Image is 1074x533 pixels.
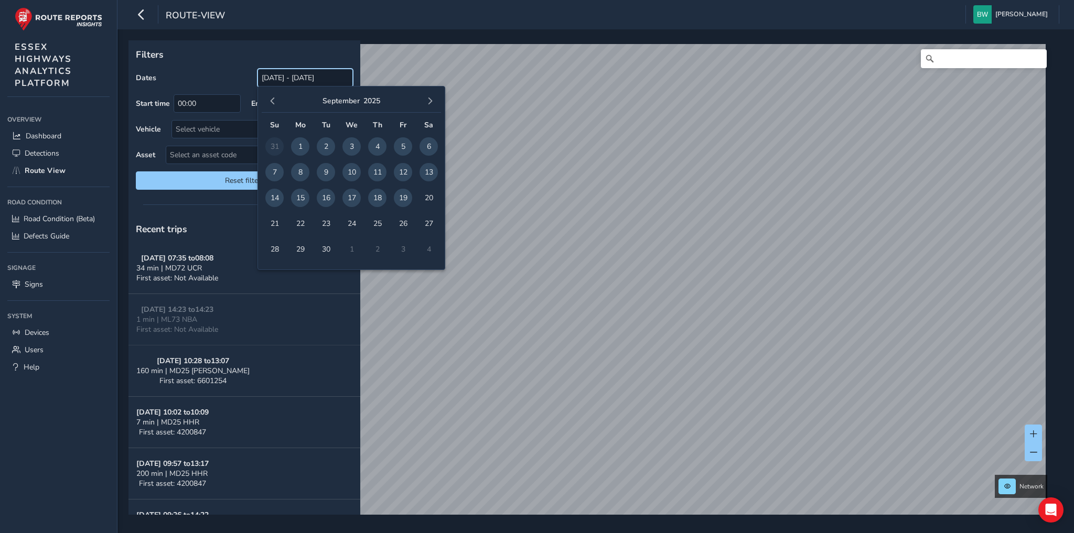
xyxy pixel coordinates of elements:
[322,120,330,130] span: Tu
[7,162,110,179] a: Route View
[24,362,39,372] span: Help
[7,276,110,293] a: Signs
[132,44,1046,527] canvas: Map
[159,376,227,386] span: First asset: 6601254
[265,214,284,233] span: 21
[141,253,213,263] strong: [DATE] 07:35 to 08:08
[25,279,43,289] span: Signs
[136,459,209,469] strong: [DATE] 09:57 to 13:17
[25,166,66,176] span: Route View
[323,96,360,106] button: September
[291,163,309,181] span: 8
[128,294,360,345] button: [DATE] 14:23 to14:231 min | ML73 NBAFirst asset: Not Available
[373,120,382,130] span: Th
[172,121,335,138] div: Select vehicle
[25,345,44,355] span: Users
[394,137,412,156] span: 5
[157,356,229,366] strong: [DATE] 10:28 to 13:07
[166,146,335,164] span: Select an asset code
[291,240,309,258] span: 29
[394,189,412,207] span: 19
[342,214,361,233] span: 24
[420,163,438,181] span: 13
[136,366,250,376] span: 160 min | MD25 [PERSON_NAME]
[136,510,209,520] strong: [DATE] 09:26 to 14:22
[128,397,360,448] button: [DATE] 10:02 to10:097 min | MD25 HHRFirst asset: 4200847
[394,163,412,181] span: 12
[265,189,284,207] span: 14
[136,324,218,334] span: First asset: Not Available
[139,478,206,488] span: First asset: 4200847
[25,148,59,158] span: Detections
[342,189,361,207] span: 17
[136,48,353,61] p: Filters
[136,124,161,134] label: Vehicle
[265,163,284,181] span: 7
[995,5,1048,24] span: [PERSON_NAME]
[368,163,386,181] span: 11
[291,189,309,207] span: 15
[400,120,406,130] span: Fr
[420,214,438,233] span: 27
[973,5,992,24] img: diamond-layout
[368,189,386,207] span: 18
[346,120,358,130] span: We
[317,240,335,258] span: 30
[136,273,218,283] span: First asset: Not Available
[136,99,170,108] label: Start time
[139,427,206,437] span: First asset: 4200847
[368,137,386,156] span: 4
[136,407,209,417] strong: [DATE] 10:02 to 10:09
[7,210,110,227] a: Road Condition (Beta)
[317,189,335,207] span: 16
[270,120,279,130] span: Su
[342,163,361,181] span: 10
[141,304,213,314] strong: [DATE] 14:23 to 14:23
[7,308,110,324] div: System
[7,358,110,376] a: Help
[394,214,412,233] span: 26
[24,231,69,241] span: Defects Guide
[7,260,110,276] div: Signage
[7,227,110,245] a: Defects Guide
[136,417,199,427] span: 7 min | MD25 HHR
[128,345,360,397] button: [DATE] 10:28 to13:07160 min | MD25 [PERSON_NAME]First asset: 6601254
[166,9,225,24] span: route-view
[136,223,187,235] span: Recent trips
[317,163,335,181] span: 9
[24,214,95,224] span: Road Condition (Beta)
[136,263,202,273] span: 34 min | MD72 UCR
[26,131,61,141] span: Dashboard
[7,145,110,162] a: Detections
[265,240,284,258] span: 28
[368,214,386,233] span: 25
[317,214,335,233] span: 23
[295,120,306,130] span: Mo
[973,5,1051,24] button: [PERSON_NAME]
[7,127,110,145] a: Dashboard
[420,189,438,207] span: 20
[144,176,345,186] span: Reset filters
[1019,482,1044,491] span: Network
[317,137,335,156] span: 2
[136,73,156,83] label: Dates
[128,243,360,294] button: [DATE] 07:35 to08:0834 min | MD72 UCRFirst asset: Not Available
[291,214,309,233] span: 22
[25,328,49,338] span: Devices
[7,324,110,341] a: Devices
[363,96,380,106] button: 2025
[136,469,208,478] span: 200 min | MD25 HHR
[251,99,281,108] label: End time
[420,137,438,156] span: 6
[921,49,1047,68] input: Search
[424,120,433,130] span: Sa
[136,314,197,324] span: 1 min | ML73 NBA
[342,137,361,156] span: 3
[7,341,110,358] a: Users
[136,171,353,190] button: Reset filters
[1038,497,1064,523] div: Open Intercom Messenger
[7,112,110,127] div: Overview
[128,448,360,499] button: [DATE] 09:57 to13:17200 min | MD25 HHRFirst asset: 4200847
[15,7,102,31] img: rr logo
[136,150,155,160] label: Asset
